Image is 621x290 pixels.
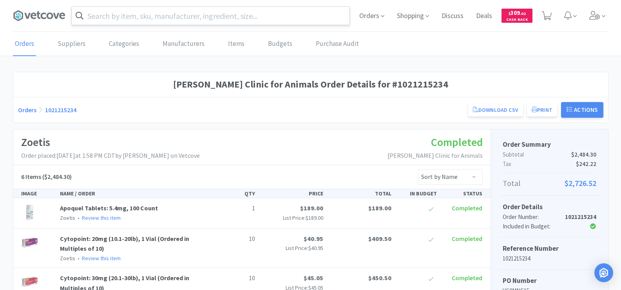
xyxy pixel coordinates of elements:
[258,189,326,198] div: PRICE
[261,213,323,222] p: List Price:
[304,274,323,282] span: $45.05
[571,150,596,159] span: $2,484.30
[76,255,81,262] span: •
[387,151,483,161] p: [PERSON_NAME] Clinic for Animals
[503,177,596,190] p: Total
[213,189,258,198] div: QTY
[503,275,596,286] h5: PO Number
[300,204,323,212] span: $189.00
[308,244,323,252] span: $40.95
[503,222,565,231] div: Included in Budget:
[21,172,72,182] h5: ($2,484.30)
[452,235,482,243] span: Completed
[503,202,596,212] h5: Order Details
[21,234,38,251] img: 39cef90203794d518db4e981ce7afd39_524968.jpeg
[107,32,141,56] a: Categories
[473,13,495,20] a: Deals
[226,32,246,56] a: Items
[395,189,440,198] div: IN BUDGET
[82,255,121,262] a: Review this item
[21,133,200,151] h1: Zoetis
[21,151,200,161] p: Order placed: [DATE] at 1:58 PM CDT by [PERSON_NAME] on Vetcove
[468,103,523,117] a: Download CSV
[21,203,38,221] img: a6404f45c9ab495592ca3b2008ecc689_829663.png
[452,274,482,282] span: Completed
[509,9,526,16] span: 309
[368,274,391,282] span: $450.50
[56,32,87,56] a: Suppliers
[440,189,485,198] div: STATUS
[306,214,323,221] span: $189.00
[18,189,57,198] div: IMAGE
[576,159,596,169] span: $242.22
[368,204,391,212] span: $189.00
[57,189,213,198] div: NAME / ORDER
[60,204,158,212] a: Apoquel Tablets: 5.4mg, 100 Count
[503,243,596,254] h5: Reference Number
[503,159,596,169] p: Tax
[161,32,206,56] a: Manufacturers
[503,212,565,222] div: Order Number:
[60,235,189,253] a: Cytopoint: 20mg (10.1-20lb), 1 Vial (Ordered in Multiples of 10)
[565,213,596,221] strong: 1021215234
[368,235,391,243] span: $409.50
[216,273,255,283] p: 10
[266,32,294,56] a: Budgets
[216,234,255,244] p: 10
[304,235,323,243] span: $40.95
[82,214,121,221] a: Review this item
[506,18,528,23] span: Cash Back
[509,11,511,16] span: $
[261,244,323,252] p: List Price:
[21,173,41,181] span: 6 Items
[452,204,482,212] span: Completed
[503,139,596,150] h5: Order Summary
[565,177,596,190] span: $2,726.52
[503,150,596,159] p: Subtotal
[18,106,36,114] a: Orders
[561,102,603,118] button: Actions
[503,254,596,263] p: 1021215234
[431,135,483,149] span: Completed
[527,103,557,117] button: Print
[216,203,255,213] p: 1
[72,7,349,25] input: Search by item, sku, manufacturer, ingredient, size...
[438,13,467,20] a: Discuss
[60,255,75,262] span: Zoetis
[520,11,526,16] span: . 02
[314,32,361,56] a: Purchase Audit
[13,32,36,56] a: Orders
[45,106,76,114] a: 1021215234
[594,263,613,282] div: Open Intercom Messenger
[502,5,532,26] a: $309.02Cash Back
[18,77,603,92] h1: [PERSON_NAME] Clinic for Animals Order Details for #1021215234
[60,214,75,221] span: Zoetis
[76,214,81,221] span: •
[326,189,395,198] div: TOTAL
